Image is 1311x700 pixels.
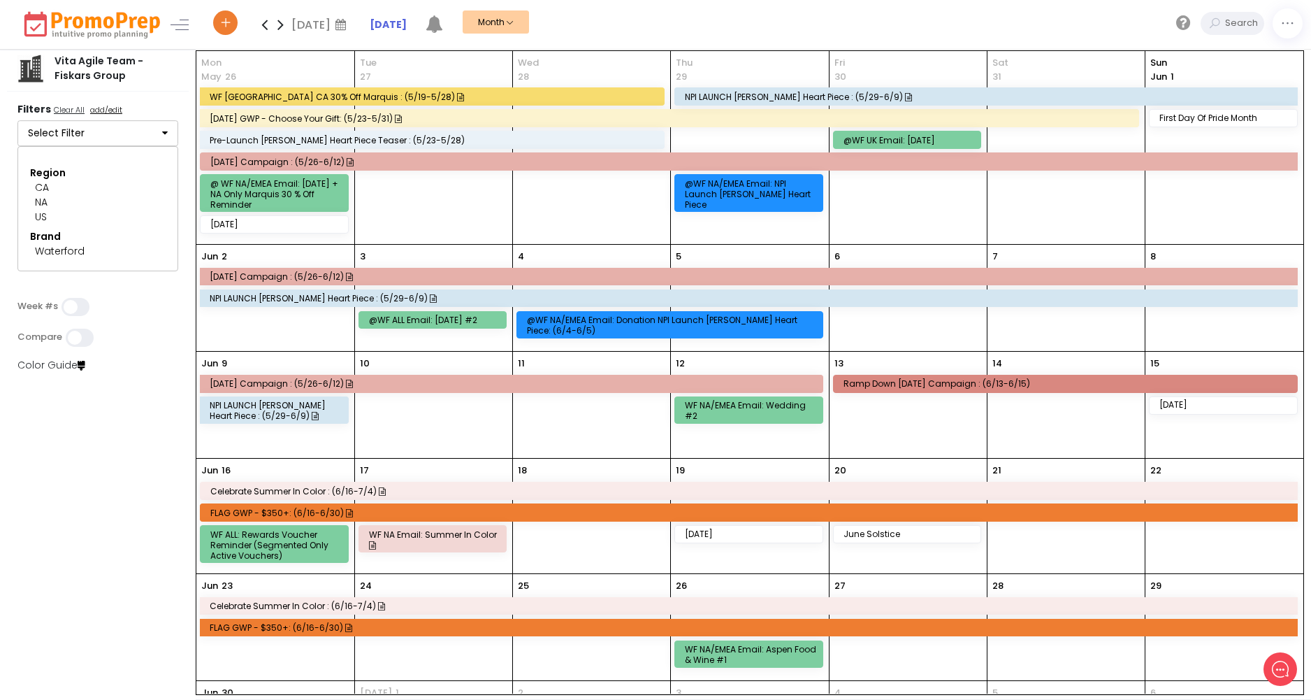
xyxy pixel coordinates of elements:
p: 29 [676,70,687,84]
p: 12 [676,357,685,371]
p: 8 [1150,250,1156,264]
button: New conversation [22,141,258,169]
p: 23 [222,579,233,593]
iframe: gist-messenger-bubble-iframe [1263,652,1297,686]
p: 27 [834,579,846,593]
p: 5 [992,686,998,700]
span: Wed [518,56,665,70]
div: [DATE] [1159,399,1291,410]
div: June Solstice [843,529,976,539]
p: 6 [834,250,840,264]
span: Mon [201,56,349,70]
div: [DATE] Campaign : (5/26-6/12) [210,271,1292,282]
div: WF [GEOGRAPHIC_DATA] CA 30% Off Marquis : (5/19-5/28) [210,92,659,102]
a: [DATE] [370,17,407,32]
span: Jun [1150,70,1167,83]
div: Vita Agile Team - Fiskars Group [45,54,179,83]
strong: Filters [17,102,51,116]
span: Thu [676,56,823,70]
p: 9 [222,357,227,371]
label: Compare [17,331,62,343]
p: 11 [518,357,525,371]
div: [DATE] [291,14,351,35]
p: 30 [834,70,846,84]
p: Jun [201,686,218,700]
p: 21 [992,464,1001,478]
div: [DATE] GWP - Choose Your Gift: (5/23-5/31) [210,113,1133,124]
div: US [35,210,161,224]
p: Jun [201,250,218,264]
h1: Hello [PERSON_NAME]! [21,68,259,90]
input: Search [1222,12,1264,35]
p: 28 [992,579,1004,593]
p: 24 [360,579,372,593]
span: Fri [834,56,982,70]
p: 4 [518,250,524,264]
div: Pre-Launch [PERSON_NAME] Heart Piece Teaser : (5/23-5/28) [210,135,659,145]
p: 5 [676,250,681,264]
div: NA [35,195,161,210]
div: @ WF NA/EMEA Email: [DATE] + NA only Marquis 30 % off reminder [210,178,342,210]
a: Color Guide [17,358,85,372]
div: Celebrate Summer in Color : (6/16-7/4) [210,486,1292,497]
button: Month [463,10,529,34]
p: 17 [360,464,369,478]
span: New conversation [90,149,168,160]
p: 15 [1150,357,1159,371]
p: 7 [992,250,998,264]
div: Ramp Down [DATE] Campaign : (6/13-6/15) [843,378,1292,389]
p: 2 [518,686,523,700]
p: Jun [201,357,218,371]
div: @WF ALL Email: [DATE] #2 [369,315,501,325]
div: [DATE] [685,529,817,539]
label: Week #s [17,301,58,312]
img: company.png [17,55,45,83]
div: NPI LAUNCH [PERSON_NAME] Heart Piece : (5/29-6/9) [685,92,1292,102]
p: 2 [222,250,227,264]
a: add/edit [87,104,125,118]
div: First Day of Pride Month [1159,113,1291,123]
p: 14 [992,357,1002,371]
p: 31 [992,70,1001,84]
span: [DATE] [360,686,392,700]
div: @WF NA/EMEA Email: Donation NPI launch [PERSON_NAME] Heart piece: (6/4-6/5) [527,315,817,336]
div: NPI LAUNCH [PERSON_NAME] Heart Piece : (5/29-6/9) [210,293,1292,303]
p: 13 [834,357,843,371]
u: add/edit [90,104,122,115]
p: 1 [1150,70,1174,84]
span: We run on Gist [117,489,177,498]
strong: [DATE] [370,17,407,31]
span: Sun [1150,56,1298,70]
div: CA [35,180,161,195]
p: 29 [1150,579,1161,593]
p: 6 [1150,686,1156,700]
div: WF NA/EMEA Email: Aspen Food & Wine #1 [685,644,817,665]
p: Jun [201,579,218,593]
p: 18 [518,464,527,478]
p: 1 [396,686,399,700]
p: 28 [518,70,529,84]
p: 26 [676,579,687,593]
div: [DATE] [210,219,342,229]
p: May [201,70,222,84]
h2: What can we do to help? [21,93,259,115]
div: WF ALL: Rewards voucher reminder (segmented only active vouchers) [210,529,342,561]
p: 3 [360,250,365,264]
div: WF NA/EMEA Email: Wedding #2 [685,400,817,421]
span: Tue [360,56,507,70]
p: 25 [518,579,529,593]
div: [DATE] Campaign : (5/26-6/12) [210,157,1292,167]
div: @WF NA/EMEA Email: NPI launch [PERSON_NAME] Heart piece [685,178,817,210]
span: Sat [992,56,1140,70]
p: 27 [360,70,371,84]
div: NPI LAUNCH [PERSON_NAME] Heart Piece : (5/29-6/9) [210,400,342,421]
p: 22 [1150,464,1161,478]
div: Brand [30,229,166,244]
p: 10 [360,357,370,371]
button: Select Filter [17,120,178,147]
p: 16 [222,464,231,478]
p: 4 [834,686,841,700]
p: 30 [222,686,233,700]
div: Waterford [35,244,161,259]
div: Region [30,166,166,180]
